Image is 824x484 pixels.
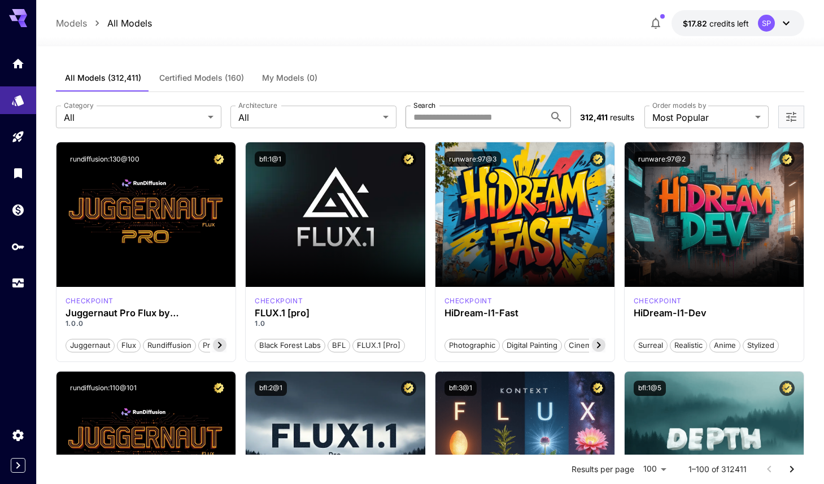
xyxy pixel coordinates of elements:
[634,338,668,352] button: Surreal
[444,296,492,306] div: HiDream Fast
[11,166,25,180] div: Library
[255,381,287,396] button: bfl:2@1
[255,296,303,306] div: fluxpro
[56,16,87,30] a: Models
[66,340,114,351] span: juggernaut
[634,296,682,306] div: HiDream Dev
[66,296,114,306] div: FLUX.1 D
[444,151,501,167] button: runware:97@3
[11,276,25,290] div: Usage
[66,338,115,352] button: juggernaut
[565,340,607,351] span: Cinematic
[11,203,25,217] div: Wallet
[683,19,709,28] span: $17.82
[211,151,226,167] button: Certified Model – Vetted for best performance and includes a commercial license.
[779,381,795,396] button: Certified Model – Vetted for best performance and includes a commercial license.
[11,56,25,71] div: Home
[444,381,477,396] button: bfl:3@1
[65,73,141,83] span: All Models (312,411)
[66,381,141,396] button: rundiffusion:110@101
[255,319,416,329] p: 1.0
[238,101,277,110] label: Architecture
[580,112,608,122] span: 312,411
[401,381,416,396] button: Certified Model – Vetted for best performance and includes a commercial license.
[11,130,25,144] div: Playground
[610,112,634,122] span: results
[572,464,634,475] p: Results per page
[117,338,141,352] button: flux
[199,340,219,351] span: pro
[159,73,244,83] span: Certified Models (160)
[66,151,144,167] button: rundiffusion:130@100
[66,296,114,306] p: checkpoint
[143,338,196,352] button: rundiffusion
[743,338,779,352] button: Stylized
[255,308,416,319] h3: FLUX.1 [pro]
[328,338,350,352] button: BFL
[353,340,404,351] span: FLUX.1 [pro]
[709,338,740,352] button: Anime
[107,16,152,30] a: All Models
[652,101,706,110] label: Order models by
[255,338,325,352] button: Black Forest Labs
[56,16,152,30] nav: breadcrumb
[11,428,25,442] div: Settings
[779,151,795,167] button: Certified Model – Vetted for best performance and includes a commercial license.
[64,111,203,124] span: All
[444,338,500,352] button: Photographic
[502,338,562,352] button: Digital Painting
[652,111,751,124] span: Most Popular
[328,340,350,351] span: BFL
[590,381,605,396] button: Certified Model – Vetted for best performance and includes a commercial license.
[143,340,195,351] span: rundiffusion
[634,308,795,319] h3: HiDream-I1-Dev
[445,340,499,351] span: Photographic
[743,340,778,351] span: Stylized
[117,340,140,351] span: flux
[758,15,775,32] div: SP
[413,101,435,110] label: Search
[66,308,226,319] h3: Juggernaut Pro Flux by RunDiffusion
[11,458,25,473] button: Expand sidebar
[238,111,378,124] span: All
[688,464,747,475] p: 1–100 of 312411
[66,319,226,329] p: 1.0.0
[64,101,94,110] label: Category
[710,340,740,351] span: Anime
[11,239,25,254] div: API Keys
[255,340,325,351] span: Black Forest Labs
[781,458,803,481] button: Go to next page
[255,151,286,167] button: bfl:1@1
[709,19,749,28] span: credits left
[444,296,492,306] p: checkpoint
[211,381,226,396] button: Certified Model – Vetted for best performance and includes a commercial license.
[634,381,666,396] button: bfl:1@5
[670,340,707,351] span: Realistic
[683,18,749,29] div: $17.82288
[11,90,25,104] div: Models
[670,338,707,352] button: Realistic
[672,10,804,36] button: $17.82288SP
[352,338,405,352] button: FLUX.1 [pro]
[634,296,682,306] p: checkpoint
[634,151,690,167] button: runware:97@2
[255,296,303,306] p: checkpoint
[590,151,605,167] button: Certified Model – Vetted for best performance and includes a commercial license.
[503,340,561,351] span: Digital Painting
[401,151,416,167] button: Certified Model – Vetted for best performance and includes a commercial license.
[784,110,798,124] button: Open more filters
[639,461,670,477] div: 100
[564,338,608,352] button: Cinematic
[198,338,219,352] button: pro
[444,308,605,319] h3: HiDream-I1-Fast
[634,340,667,351] span: Surreal
[262,73,317,83] span: My Models (0)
